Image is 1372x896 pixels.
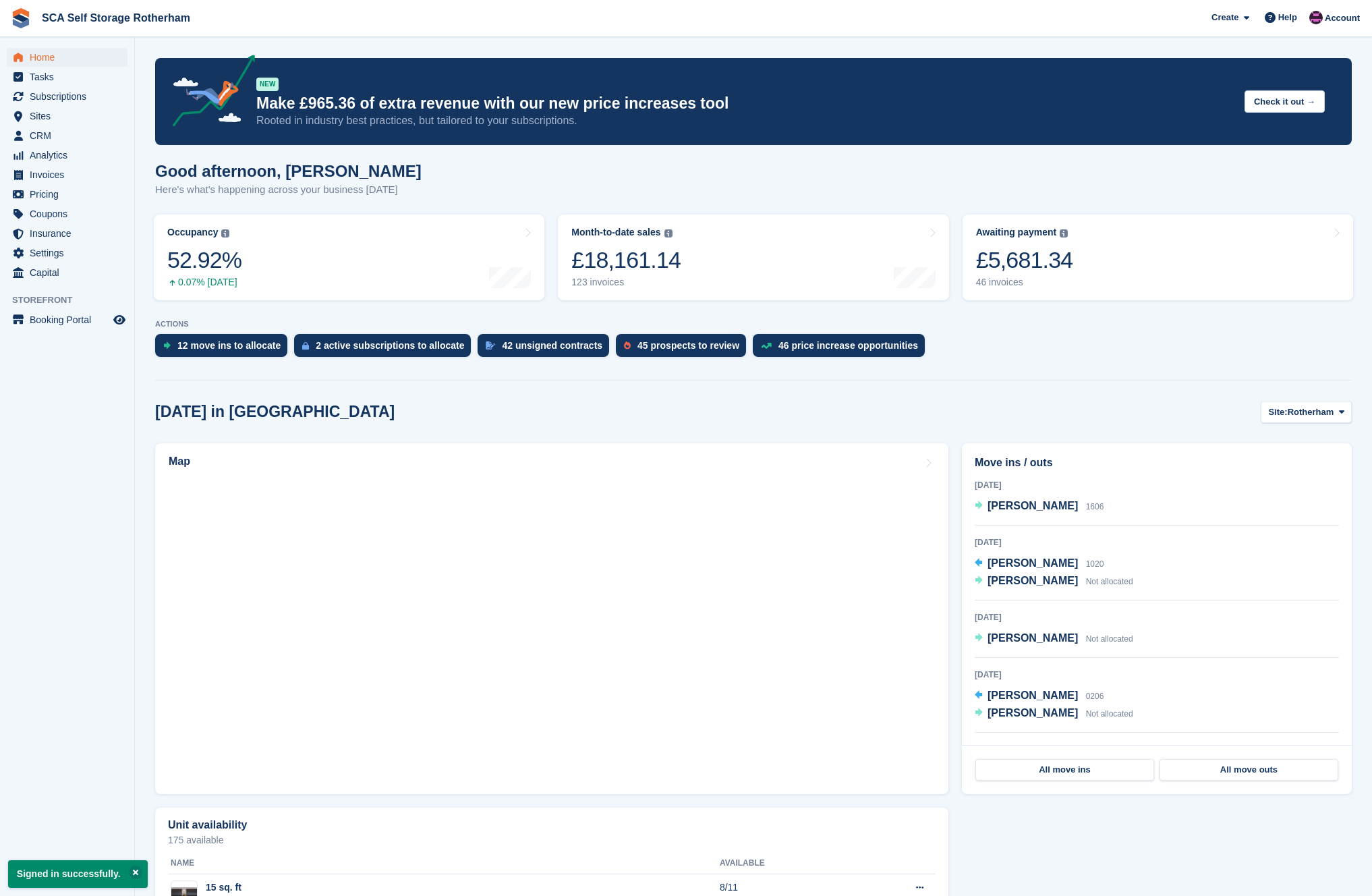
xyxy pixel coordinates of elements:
[7,310,127,329] a: menu
[988,500,1078,511] span: [PERSON_NAME]
[1288,405,1334,419] span: Rotherham
[12,293,134,307] span: Storefront
[1245,90,1325,113] button: Check it out →
[975,498,1104,515] a: [PERSON_NAME] 1606
[155,162,422,180] h1: Good afternoon, [PERSON_NAME]
[7,204,127,223] a: menu
[169,455,190,468] h2: Map
[975,759,1154,781] a: All move ins
[7,48,127,67] a: menu
[753,334,932,364] a: 46 price increase opportunities
[1211,11,1238,24] span: Create
[976,277,1073,288] div: 46 invoices
[1060,229,1068,237] img: icon-info-grey-7440780725fd019a000dd9b08b2336e03edf1995a4989e88bcd33f0948082b44.svg
[1086,709,1133,719] span: Not allocated
[7,146,127,165] a: menu
[30,263,111,282] span: Capital
[975,555,1104,573] a: [PERSON_NAME] 1020
[7,185,127,204] a: menu
[221,229,229,237] img: icon-info-grey-7440780725fd019a000dd9b08b2336e03edf1995a4989e88bcd33f0948082b44.svg
[30,87,111,106] span: Subscriptions
[163,341,171,349] img: move_ins_to_allocate_icon-fdf77a2bb77ea45bf5b3d319d69a93e2d87916cf1d5bf7949dd705db3b84f3ca.svg
[8,860,148,888] p: Signed in successfully.
[976,227,1057,238] div: Awaiting payment
[7,107,127,125] a: menu
[30,224,111,243] span: Insurance
[294,334,478,364] a: 2 active subscriptions to allocate
[1086,559,1104,569] span: 1020
[988,575,1078,586] span: [PERSON_NAME]
[302,341,309,350] img: active_subscription_to_allocate_icon-d502201f5373d7db506a760aba3b589e785aa758c864c3986d89f69b8ff3...
[988,557,1078,569] span: [PERSON_NAME]
[1086,634,1133,644] span: Not allocated
[30,48,111,67] span: Home
[486,341,495,349] img: contract_signature_icon-13c848040528278c33f63329250d36e43548de30e8caae1d1a13099fd9432cc5.svg
[7,126,127,145] a: menu
[1086,577,1133,586] span: Not allocated
[167,246,241,274] div: 52.92%
[975,611,1339,623] div: [DATE]
[975,744,1339,756] div: [DATE]
[975,705,1133,723] a: [PERSON_NAME] Not allocated
[624,341,631,349] img: prospect-51fa495bee0391a8d652442698ab0144808aea92771e9ea1ae160a38d050c398.svg
[30,244,111,262] span: Settings
[975,455,1339,471] h2: Move ins / outs
[155,182,422,198] p: Here's what's happening across your business [DATE]
[30,185,111,204] span: Pricing
[976,246,1073,274] div: £5,681.34
[975,688,1104,705] a: [PERSON_NAME] 0206
[30,165,111,184] span: Invoices
[155,403,395,421] h2: [DATE] in [GEOGRAPHIC_DATA]
[1160,759,1338,781] a: All move outs
[7,224,127,243] a: menu
[1325,11,1360,25] span: Account
[7,244,127,262] a: menu
[720,853,853,874] th: Available
[167,227,218,238] div: Occupancy
[637,340,739,351] div: 45 prospects to review
[963,215,1353,300] a: Awaiting payment £5,681.34 46 invoices
[168,835,936,845] p: 175 available
[256,78,279,91] div: NEW
[7,87,127,106] a: menu
[1309,11,1323,24] img: Dale Chapman
[975,536,1339,549] div: [DATE]
[168,819,247,831] h2: Unit availability
[177,340,281,351] div: 12 move ins to allocate
[478,334,616,364] a: 42 unsigned contracts
[30,67,111,86] span: Tasks
[1278,11,1297,24] span: Help
[558,215,948,300] a: Month-to-date sales £18,161.14 123 invoices
[168,853,720,874] th: Name
[571,246,681,274] div: £18,161.14
[30,126,111,145] span: CRM
[30,310,111,329] span: Booking Portal
[256,94,1234,113] p: Make £965.36 of extra revenue with our new price increases tool
[502,340,602,351] div: 42 unsigned contracts
[30,107,111,125] span: Sites
[988,632,1078,644] span: [PERSON_NAME]
[988,707,1078,719] span: [PERSON_NAME]
[616,334,753,364] a: 45 prospects to review
[11,8,31,28] img: stora-icon-8386f47178a22dfd0bd8f6a31ec36ba5ce8667c1dd55bd0f319d3a0aa187defe.svg
[571,277,681,288] div: 123 invoices
[1268,405,1287,419] span: Site:
[975,479,1339,491] div: [DATE]
[975,573,1133,590] a: [PERSON_NAME] Not allocated
[256,113,1234,128] p: Rooted in industry best practices, but tailored to your subscriptions.
[1086,692,1104,701] span: 0206
[1261,401,1352,423] button: Site: Rotherham
[316,340,464,351] div: 2 active subscriptions to allocate
[154,215,544,300] a: Occupancy 52.92% 0.07% [DATE]
[778,340,918,351] div: 46 price increase opportunities
[761,343,772,349] img: price_increase_opportunities-93ffe204e8149a01c8c9dc8f82e8f89637d9d84a8eef4429ea346261dce0b2c0.svg
[155,443,948,794] a: Map
[7,263,127,282] a: menu
[30,146,111,165] span: Analytics
[155,334,294,364] a: 12 move ins to allocate
[36,7,196,29] a: SCA Self Storage Rotherham
[167,277,241,288] div: 0.07% [DATE]
[1086,502,1104,511] span: 1606
[975,669,1339,681] div: [DATE]
[161,55,256,132] img: price-adjustments-announcement-icon-8257ccfd72463d97f412b2fc003d46551f7dbcb40ab6d574587a9cd5c0d94...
